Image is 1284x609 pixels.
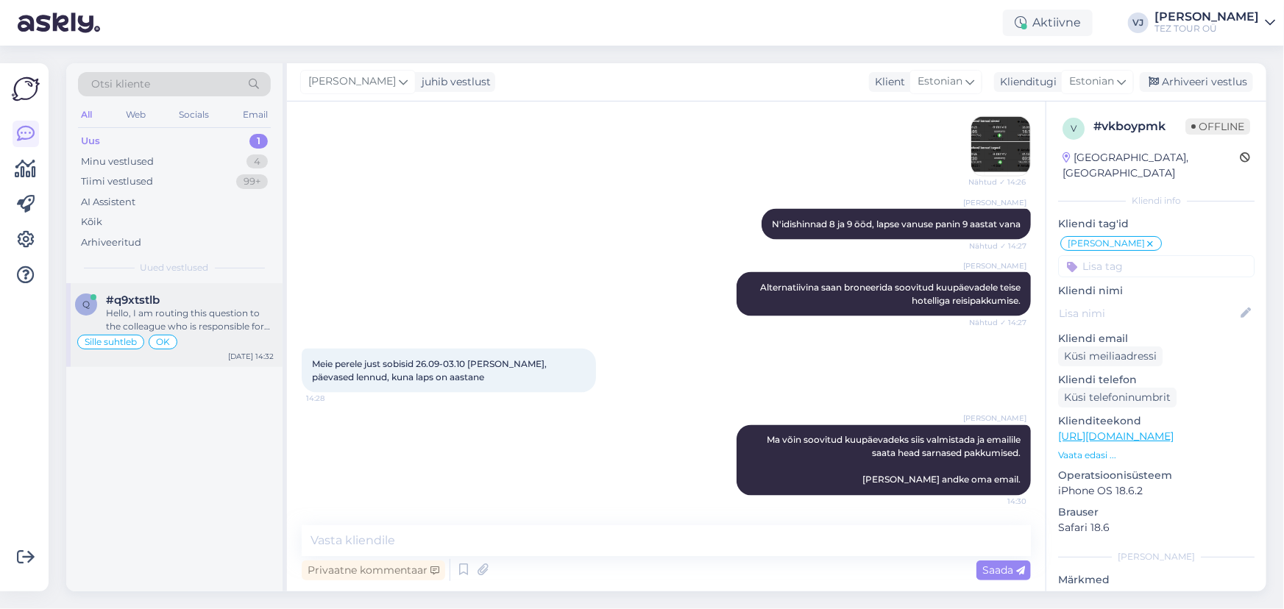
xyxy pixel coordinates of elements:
[82,299,90,310] span: q
[772,218,1021,229] span: N'idishinnad 8 ja 9 ööd, lapse vanuse panin 9 aastat vana
[123,105,149,124] div: Web
[81,235,141,250] div: Arhiveeritud
[312,358,549,382] span: Meie perele just sobisid 26.09-03.10 [PERSON_NAME], päevased lennud, kuna laps on aastane
[1154,11,1275,35] a: [PERSON_NAME]TEZ TOUR OÜ
[1058,505,1255,520] p: Brauser
[236,174,268,189] div: 99+
[81,134,100,149] div: Uus
[81,154,154,169] div: Minu vestlused
[81,174,153,189] div: Tiimi vestlused
[963,197,1026,208] span: [PERSON_NAME]
[302,560,445,580] div: Privaatne kommentaar
[1058,550,1255,563] div: [PERSON_NAME]
[1058,483,1255,499] p: iPhone OS 18.6.2
[81,195,135,210] div: AI Assistent
[963,413,1026,424] span: [PERSON_NAME]
[1058,283,1255,299] p: Kliendi nimi
[246,154,268,169] div: 4
[1059,305,1238,321] input: Lisa nimi
[1058,216,1255,232] p: Kliendi tag'id
[1058,430,1174,443] a: [URL][DOMAIN_NAME]
[1140,72,1253,92] div: Arhiveeri vestlus
[249,134,268,149] div: 1
[78,105,95,124] div: All
[1128,13,1149,33] div: VJ
[760,282,1023,306] span: Alternatiivina saan broneerida soovitud kuupäevadele teise hotelliga reisipakkumise.
[971,496,1026,508] span: 14:30
[1154,11,1259,23] div: [PERSON_NAME]
[12,75,40,103] img: Askly Logo
[176,105,212,124] div: Socials
[1058,520,1255,535] p: Safari 18.6
[81,215,102,229] div: Kõik
[91,76,150,92] span: Otsi kliente
[1063,150,1240,181] div: [GEOGRAPHIC_DATA], [GEOGRAPHIC_DATA]
[228,351,274,362] div: [DATE] 14:32
[869,74,905,90] div: Klient
[1093,118,1185,135] div: # vkboypmk
[416,74,491,90] div: juhib vestlust
[1058,388,1177,407] div: Küsi telefoninumbrit
[969,317,1026,328] span: Nähtud ✓ 14:27
[106,293,160,307] span: #q9xtstlb
[306,393,361,405] span: 14:28
[1058,413,1255,429] p: Klienditeekond
[968,177,1026,188] span: Nähtud ✓ 14:26
[969,241,1026,252] span: Nähtud ✓ 14:27
[918,74,962,90] span: Estonian
[971,117,1030,176] img: Attachment
[85,338,137,346] span: Sille suhtleb
[982,563,1025,577] span: Saada
[1058,449,1255,462] p: Vaata edasi ...
[963,260,1026,271] span: [PERSON_NAME]
[240,105,271,124] div: Email
[767,435,1023,485] span: Ma võin soovitud kuupäevadeks siis valmistada ja emailile saata head sarnased pakkumised. [PERSON...
[1058,468,1255,483] p: Operatsioonisüsteem
[1003,10,1093,36] div: Aktiivne
[141,261,209,274] span: Uued vestlused
[994,74,1057,90] div: Klienditugi
[1058,331,1255,346] p: Kliendi email
[1071,123,1076,134] span: v
[1058,194,1255,207] div: Kliendi info
[1185,118,1250,135] span: Offline
[1058,372,1255,388] p: Kliendi telefon
[1154,23,1259,35] div: TEZ TOUR OÜ
[1058,346,1163,366] div: Küsi meiliaadressi
[1068,239,1145,248] span: [PERSON_NAME]
[1069,74,1114,90] span: Estonian
[1058,255,1255,277] input: Lisa tag
[106,307,274,333] div: Hello, I am routing this question to the colleague who is responsible for this topic. The reply m...
[156,338,170,346] span: OK
[1058,572,1255,588] p: Märkmed
[308,74,396,90] span: [PERSON_NAME]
